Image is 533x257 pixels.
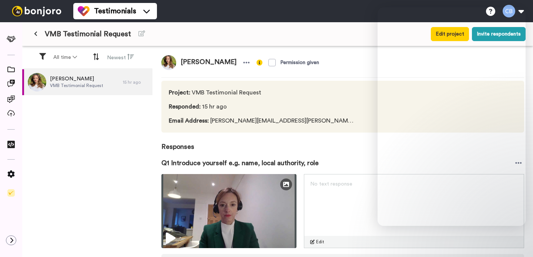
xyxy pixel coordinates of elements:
[161,158,319,168] span: Q1 Introduce yourself e.g. name, local authority, role
[50,75,103,83] span: [PERSON_NAME]
[28,73,46,91] img: 9676964e-a813-406a-b7f7-209573764960.jpeg
[161,55,176,70] img: 9676964e-a813-406a-b7f7-209573764960.jpeg
[169,116,356,125] span: [PERSON_NAME][EMAIL_ADDRESS][PERSON_NAME][DOMAIN_NAME]
[123,79,149,85] div: 15 hr ago
[78,5,90,17] img: tm-color.svg
[49,51,81,64] button: All time
[161,133,524,152] span: Responses
[9,6,64,16] img: bj-logo-header-white.svg
[169,102,356,111] span: 15 hr ago
[280,59,319,66] div: Permission given
[50,83,103,89] span: VMB Testimonial Request
[169,88,356,97] span: VMB Testimonial Request
[257,60,262,66] img: info-yellow.svg
[176,55,241,70] span: [PERSON_NAME]
[103,50,138,64] button: Newest
[169,90,190,96] span: Project :
[378,7,526,226] iframe: Intercom live chat
[45,29,131,39] span: VMB Testimonial Request
[22,69,152,95] a: [PERSON_NAME]VMB Testimonial Request15 hr ago
[7,189,15,197] img: Checklist.svg
[169,118,209,124] span: Email Address :
[316,239,324,245] span: Edit
[94,6,136,16] span: Testimonials
[161,174,296,248] img: e16553c7-6939-41ff-aa92-73dc5fce5eb5-thumbnail_full-1758223543.jpg
[508,232,526,250] iframe: Intercom live chat
[169,104,201,110] span: Responded :
[310,181,352,187] span: No text response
